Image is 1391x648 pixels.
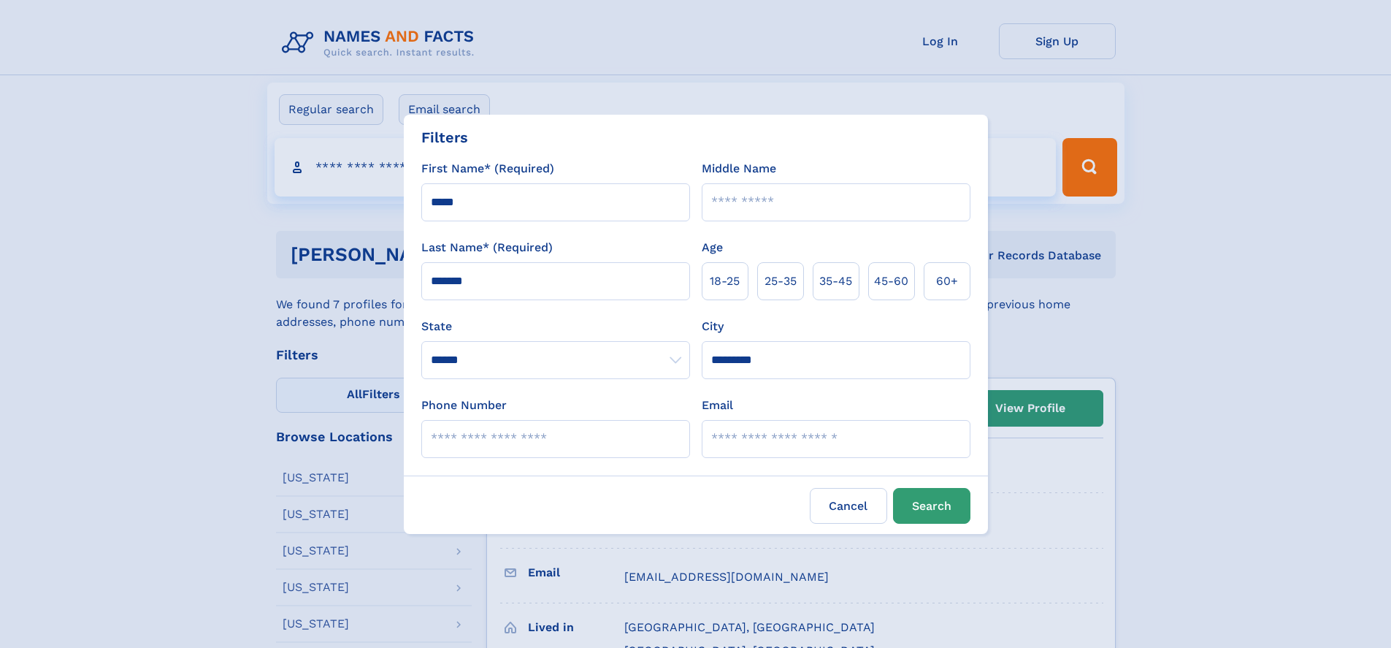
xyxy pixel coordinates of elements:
[421,397,507,414] label: Phone Number
[421,239,553,256] label: Last Name* (Required)
[421,318,690,335] label: State
[710,272,740,290] span: 18‑25
[810,488,887,524] label: Cancel
[765,272,797,290] span: 25‑35
[893,488,970,524] button: Search
[702,318,724,335] label: City
[421,160,554,178] label: First Name* (Required)
[702,239,723,256] label: Age
[421,126,468,148] div: Filters
[936,272,958,290] span: 60+
[819,272,852,290] span: 35‑45
[702,397,733,414] label: Email
[874,272,908,290] span: 45‑60
[702,160,776,178] label: Middle Name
